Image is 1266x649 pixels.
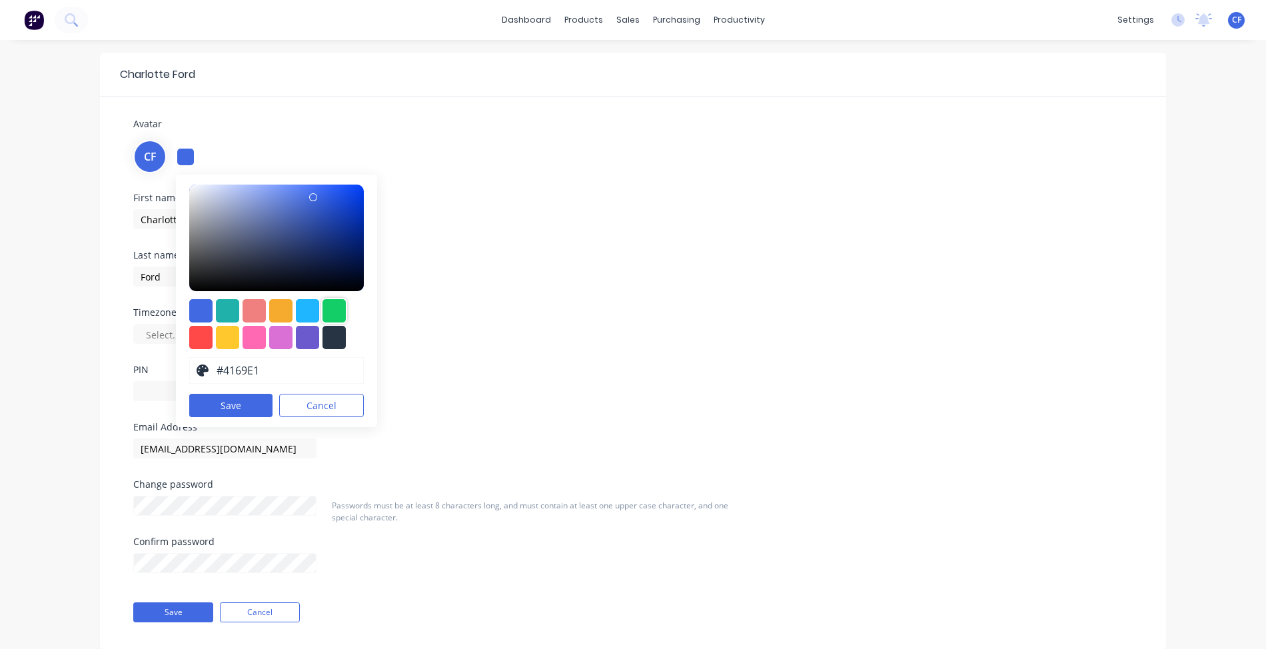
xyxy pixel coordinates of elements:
div: #6a5acd [296,326,319,349]
div: #ffc82c [216,326,239,349]
div: productivity [707,10,772,30]
div: Change password [133,480,316,489]
div: Email Address [133,422,453,432]
div: sales [610,10,646,30]
div: Last name [133,251,453,260]
button: Save [189,394,273,417]
span: CF [1232,14,1241,26]
div: #4169e1 [189,299,213,323]
div: First name [133,193,453,203]
img: Factory [24,10,44,30]
div: Timezone [133,308,453,317]
div: PIN [133,365,453,374]
span: Passwords must be at least 8 characters long, and must contain at least one upper case character,... [332,500,728,523]
div: #ff4949 [189,326,213,349]
div: purchasing [646,10,707,30]
div: Charlotte Ford [113,67,195,83]
button: Save [133,602,213,622]
div: Confirm password [133,537,316,546]
span: CF [144,149,157,165]
button: Cancel [279,394,364,417]
div: #f08080 [243,299,266,323]
div: #1fb6ff [296,299,319,323]
div: settings [1111,10,1161,30]
div: #13ce66 [322,299,346,323]
div: #da70d6 [269,326,293,349]
a: dashboard [495,10,558,30]
span: Avatar [133,117,162,130]
div: #273444 [322,326,346,349]
div: #ff69b4 [243,326,266,349]
div: #f6ab2f [269,299,293,323]
div: products [558,10,610,30]
button: Cancel [220,602,300,622]
div: #20b2aa [216,299,239,323]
